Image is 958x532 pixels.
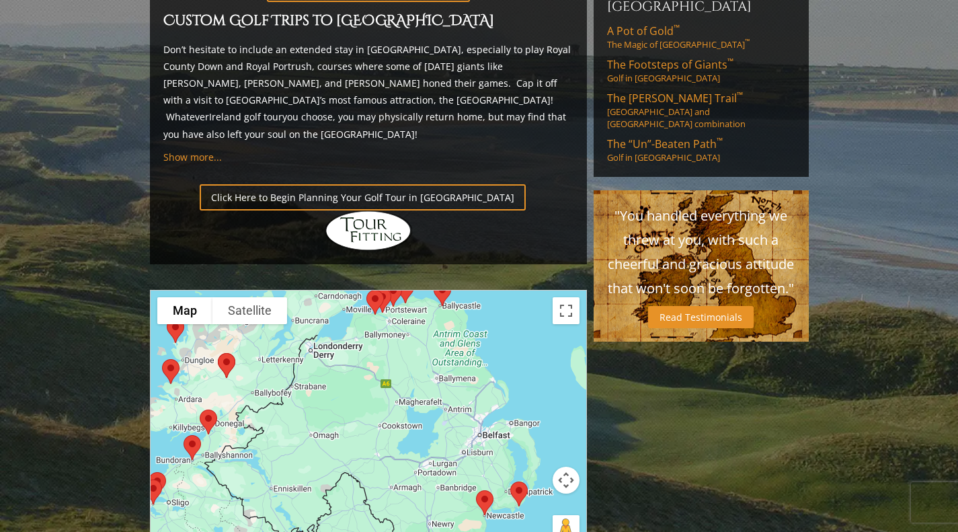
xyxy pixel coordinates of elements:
[607,24,795,50] a: A Pot of Gold™The Magic of [GEOGRAPHIC_DATA]™
[607,57,795,84] a: The Footsteps of Giants™Golf in [GEOGRAPHIC_DATA]
[607,204,795,301] p: "You handled everything we threw at you, with such a cheerful and gracious attitude that won't so...
[745,38,750,46] sup: ™
[607,137,795,163] a: The “Un”-Beaten Path™Golf in [GEOGRAPHIC_DATA]
[607,137,723,151] span: The “Un”-Beaten Path
[648,306,754,328] a: Read Testimonials
[607,24,680,38] span: A Pot of Gold
[674,22,680,34] sup: ™
[717,135,723,147] sup: ™
[607,91,743,106] span: The [PERSON_NAME] Trail
[212,297,287,324] button: Show satellite imagery
[607,57,733,72] span: The Footsteps of Giants
[157,297,212,324] button: Show street map
[163,10,573,33] h2: Custom Golf Trips to [GEOGRAPHIC_DATA]
[553,297,580,324] button: Toggle fullscreen view
[163,41,573,143] p: Don’t hesitate to include an extended stay in [GEOGRAPHIC_DATA], especially to play Royal County ...
[737,89,743,101] sup: ™
[325,211,412,251] img: Hidden Links
[200,184,526,211] a: Click Here to Begin Planning Your Golf Tour in [GEOGRAPHIC_DATA]
[727,56,733,67] sup: ™
[553,467,580,494] button: Map camera controls
[163,151,222,163] a: Show more...
[607,91,795,130] a: The [PERSON_NAME] Trail™[GEOGRAPHIC_DATA] and [GEOGRAPHIC_DATA] combination
[209,110,282,123] a: Ireland golf tour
